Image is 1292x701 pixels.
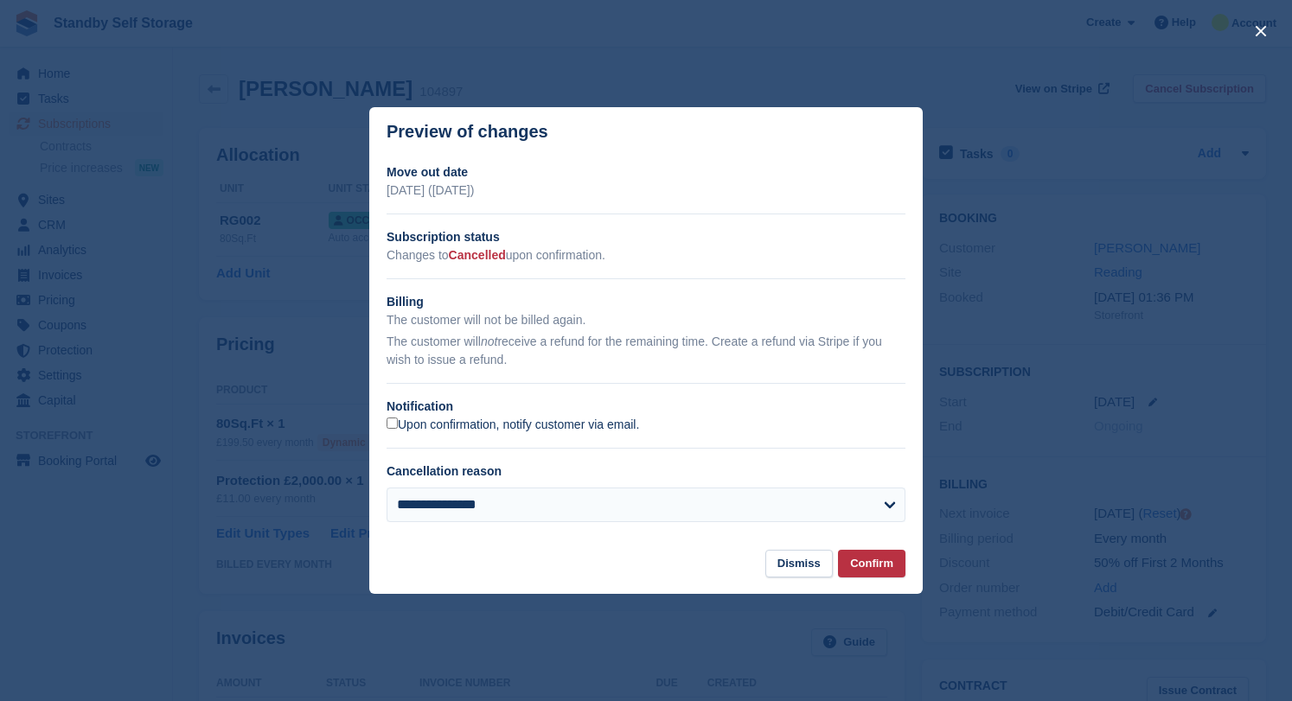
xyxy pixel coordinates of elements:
[387,311,905,329] p: The customer will not be billed again.
[387,464,502,478] label: Cancellation reason
[838,550,905,578] button: Confirm
[765,550,833,578] button: Dismiss
[387,398,905,416] h2: Notification
[387,417,398,429] input: Upon confirmation, notify customer via email.
[1247,17,1275,45] button: close
[387,246,905,264] p: Changes to upon confirmation.
[387,122,548,142] p: Preview of changes
[387,293,905,311] h2: Billing
[481,335,497,348] em: not
[449,248,506,262] span: Cancelled
[387,228,905,246] h2: Subscription status
[387,182,905,200] p: [DATE] ([DATE])
[387,163,905,182] h2: Move out date
[387,417,639,433] label: Upon confirmation, notify customer via email.
[387,333,905,369] p: The customer will receive a refund for the remaining time. Create a refund via Stripe if you wish...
